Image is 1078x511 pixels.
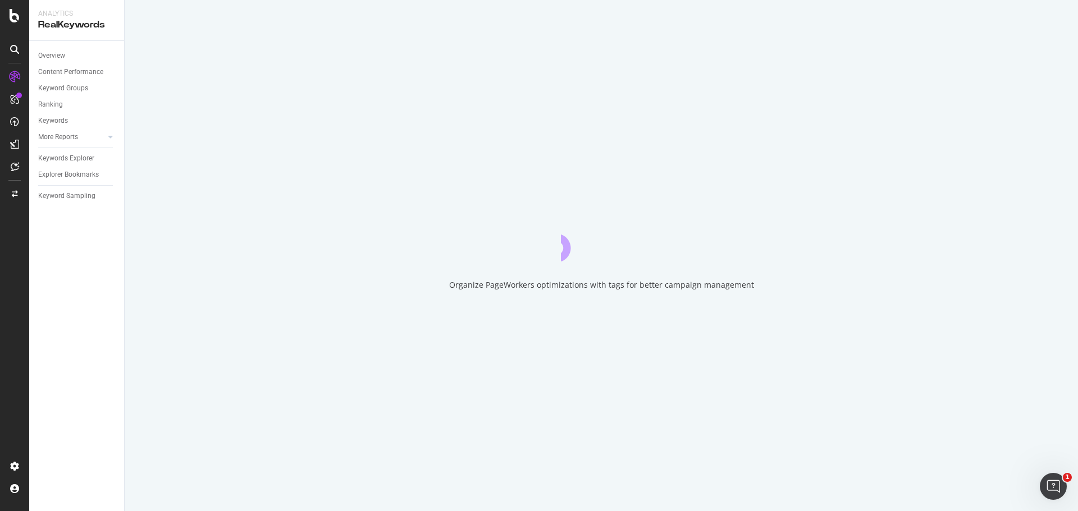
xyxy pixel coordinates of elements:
div: Organize PageWorkers optimizations with tags for better campaign management [449,279,754,291]
div: RealKeywords [38,19,115,31]
div: Explorer Bookmarks [38,169,99,181]
span: 1 [1063,473,1072,482]
a: Content Performance [38,66,116,78]
div: animation [561,221,642,261]
div: Overview [38,50,65,62]
a: Ranking [38,99,116,111]
div: More Reports [38,131,78,143]
div: Ranking [38,99,63,111]
a: Keyword Sampling [38,190,116,202]
a: Keywords Explorer [38,153,116,164]
a: Overview [38,50,116,62]
div: Keywords Explorer [38,153,94,164]
a: More Reports [38,131,105,143]
div: Analytics [38,9,115,19]
a: Explorer Bookmarks [38,169,116,181]
div: Content Performance [38,66,103,78]
div: Keywords [38,115,68,127]
iframe: Intercom live chat [1040,473,1067,500]
a: Keyword Groups [38,82,116,94]
a: Keywords [38,115,116,127]
div: Keyword Groups [38,82,88,94]
div: Keyword Sampling [38,190,95,202]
